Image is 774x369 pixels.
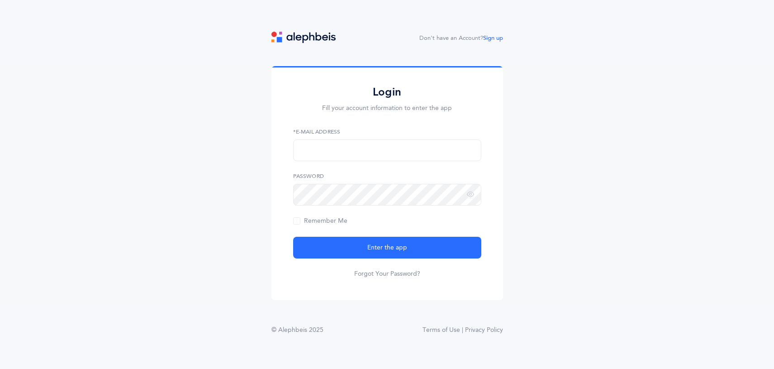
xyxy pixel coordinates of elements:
img: logo.svg [271,32,336,43]
span: Remember Me [293,217,347,225]
label: *E-Mail Address [293,128,481,136]
p: Fill your account information to enter the app [293,104,481,113]
a: Forgot Your Password? [354,269,420,278]
a: Sign up [483,35,503,41]
button: Enter the app [293,237,481,259]
a: Terms of Use | Privacy Policy [423,326,503,335]
h2: Login [293,85,481,99]
div: Don't have an Account? [419,34,503,43]
div: © Alephbeis 2025 [271,326,323,335]
label: Password [293,172,481,180]
span: Enter the app [367,243,407,253]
